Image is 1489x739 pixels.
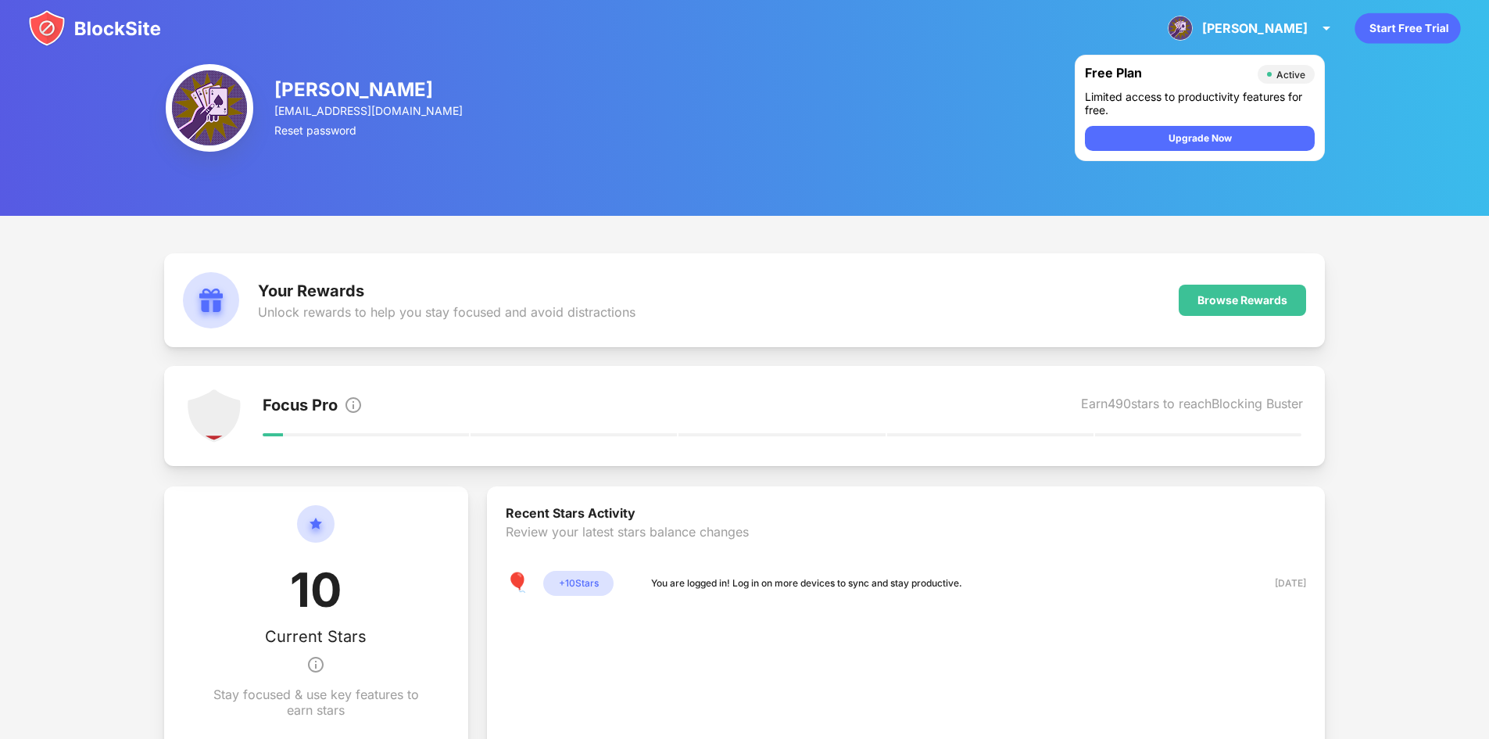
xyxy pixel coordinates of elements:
[263,396,338,418] div: Focus Pro
[1081,396,1303,418] div: Earn 490 stars to reach Blocking Buster
[28,9,161,47] img: blocksite-icon.svg
[1202,20,1308,36] div: [PERSON_NAME]
[543,571,614,596] div: + 10 Stars
[202,687,431,718] div: Stay focused & use key features to earn stars
[344,396,363,414] img: info.svg
[258,282,635,300] div: Your Rewards
[1355,13,1461,44] div: animation
[1197,294,1287,307] div: Browse Rewards
[290,561,342,627] div: 10
[651,576,962,591] div: You are logged in! Log in on more devices to sync and stay productive.
[1251,576,1306,591] div: [DATE]
[258,304,635,320] div: Unlock rewards to help you stay focused and avoid distractions
[1169,131,1232,146] div: Upgrade Now
[274,124,465,137] div: Reset password
[1085,65,1250,84] div: Free Plan
[506,524,1306,571] div: Review your latest stars balance changes
[183,272,239,328] img: rewards.svg
[1276,69,1305,81] div: Active
[186,388,242,444] img: points-level-1.svg
[297,505,335,561] img: circle-star.svg
[506,571,531,596] div: 🎈
[306,646,325,683] img: info.svg
[274,104,465,117] div: [EMAIL_ADDRESS][DOMAIN_NAME]
[265,627,367,646] div: Current Stars
[274,78,465,101] div: [PERSON_NAME]
[506,505,1306,524] div: Recent Stars Activity
[1085,90,1315,117] div: Limited access to productivity features for free.
[166,64,253,152] img: ACg8ocIGORQgpWxcSz-LIpywKlHsdMKAJjdWZImNoqhXXV8oDFBfUT0=s96-c
[1168,16,1193,41] img: ACg8ocIGORQgpWxcSz-LIpywKlHsdMKAJjdWZImNoqhXXV8oDFBfUT0=s96-c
